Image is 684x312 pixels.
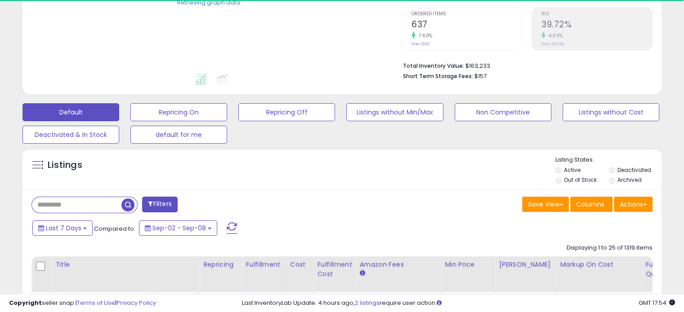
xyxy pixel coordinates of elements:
button: default for me [130,126,227,144]
button: Columns [570,197,612,212]
div: Fulfillment Cost [317,260,352,279]
div: seller snap | | [9,299,156,308]
li: $163,233 [403,60,646,70]
div: Markup on Cost [560,260,638,269]
span: Last 7 Days [46,224,81,233]
button: Deactivated & In Stock [22,126,119,144]
label: Deactivated [617,166,651,174]
small: Prev: 592 [411,41,429,47]
a: 2 listings [355,299,380,307]
div: Title [55,260,196,269]
h2: 39.72% [541,19,652,31]
div: Min Price [445,260,491,269]
h2: 637 [411,19,522,31]
p: Listing States: [555,156,662,164]
label: Out of Stock [564,176,597,184]
span: Ordered Items [411,12,522,17]
div: Fulfillable Quantity [645,260,676,279]
small: 7.60% [416,32,433,39]
button: Repricing On [130,103,227,121]
strong: Copyright [9,299,42,307]
button: Non Competitive [455,103,551,121]
a: Terms of Use [77,299,115,307]
div: Amazon Fees [359,260,437,269]
small: 4.50% [545,32,563,39]
label: Active [564,166,581,174]
div: Fulfillment [246,260,282,269]
button: Sep-02 - Sep-08 [139,220,217,236]
h5: Listings [48,159,82,171]
div: [PERSON_NAME] [499,260,552,269]
small: Amazon Fees. [359,269,365,277]
span: $157 [474,72,487,80]
span: Sep-02 - Sep-08 [152,224,206,233]
label: Archived [617,176,641,184]
button: Listings without Min/Max [346,103,443,121]
span: Compared to: [94,224,135,233]
span: Columns [576,200,604,209]
button: Filters [142,197,177,212]
div: Cost [290,260,310,269]
span: ROI [541,12,652,17]
button: Last 7 Days [32,220,93,236]
b: Short Term Storage Fees: [403,72,473,80]
th: The percentage added to the cost of goods (COGS) that forms the calculator for Min & Max prices. [556,256,642,292]
a: Privacy Policy [116,299,156,307]
small: Prev: 38.01% [541,41,564,47]
div: Last InventoryLab Update: 4 hours ago, require user action. [242,299,675,308]
b: Total Inventory Value: [403,62,464,70]
button: Listings without Cost [563,103,659,121]
button: Repricing Off [238,103,335,121]
button: Save View [522,197,569,212]
span: 2025-09-16 17:54 GMT [639,299,675,307]
div: Repricing [203,260,238,269]
button: Default [22,103,119,121]
button: Actions [614,197,653,212]
div: Displaying 1 to 25 of 1319 items [567,244,653,252]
